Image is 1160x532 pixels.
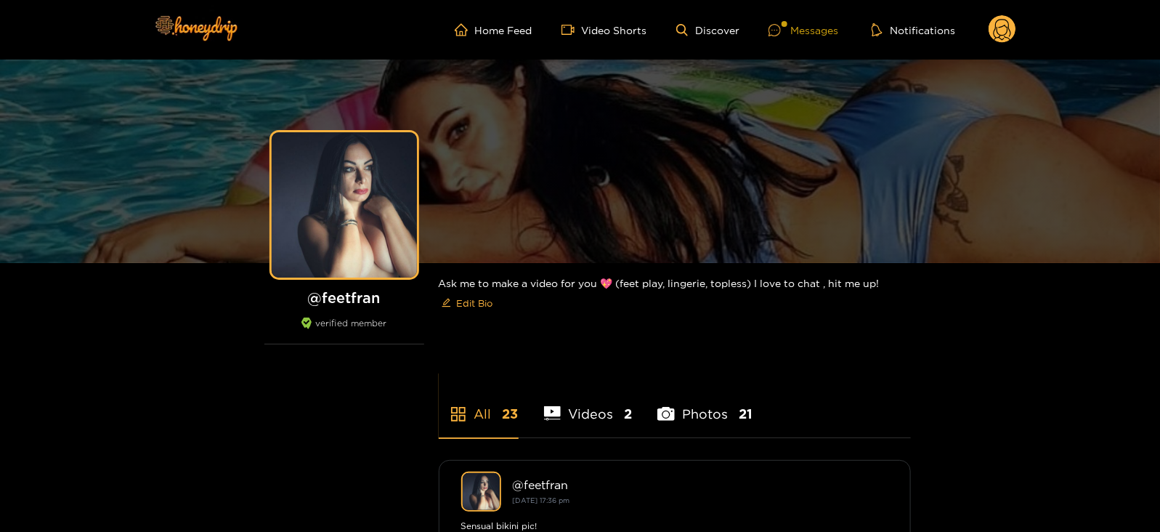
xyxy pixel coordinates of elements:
li: Photos [657,372,753,438]
img: feetfran [461,472,501,512]
a: Video Shorts [561,23,647,36]
small: [DATE] 17:36 pm [513,496,570,504]
span: Edit Bio [457,296,493,310]
button: Notifications [867,23,960,37]
span: 21 [739,405,753,423]
li: Videos [544,372,633,438]
span: 23 [503,405,519,423]
li: All [439,372,519,438]
span: home [455,23,475,36]
div: verified member [264,318,424,344]
div: @ feetfran [513,478,888,491]
div: Messages [768,22,838,39]
a: Home Feed [455,23,532,36]
h1: @ feetfran [264,289,424,307]
button: editEdit Bio [439,291,496,315]
span: appstore [450,406,467,423]
span: 2 [624,405,632,423]
span: video-camera [561,23,582,36]
a: Discover [676,24,739,36]
div: Ask me to make a video for you 💖 (feet play, lingerie, topless) I love to chat , hit me up! [439,263,911,326]
span: edit [442,298,451,309]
